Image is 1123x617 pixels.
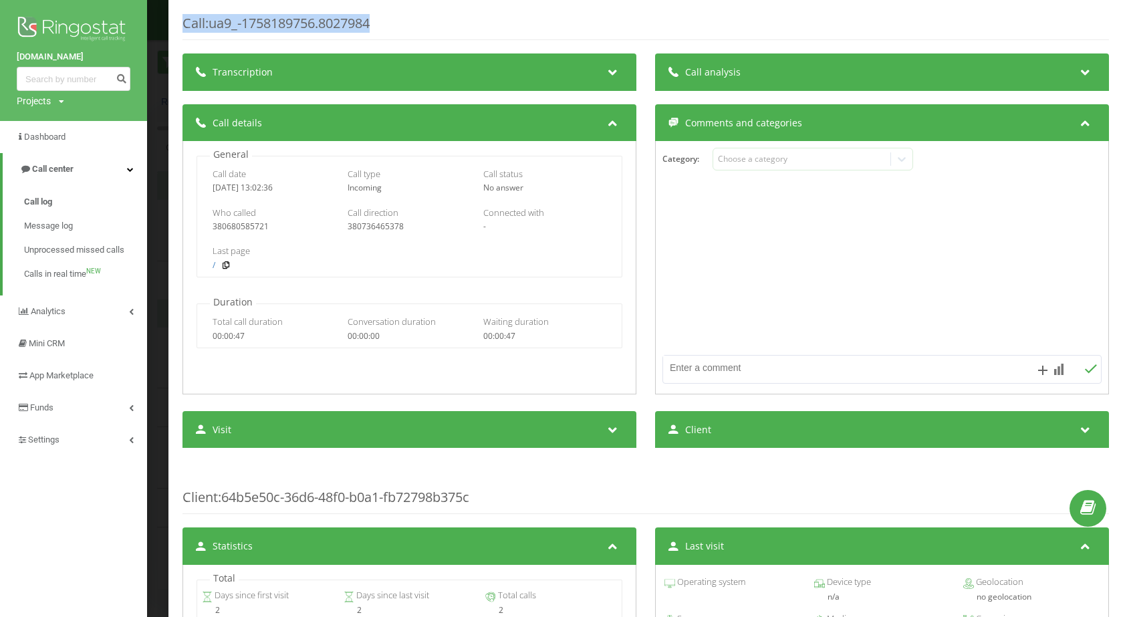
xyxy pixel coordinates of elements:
[24,262,147,286] a: Calls in real timeNEW
[675,576,745,589] span: Operating system
[24,214,147,238] a: Message log
[17,94,51,108] div: Projects
[210,148,252,161] p: General
[344,606,475,615] div: 2
[213,539,253,553] span: Statistics
[17,67,130,91] input: Search by number
[182,14,1109,40] div: Call : ua9_-1758189756.8027984
[32,164,74,174] span: Call center
[213,316,283,328] span: Total call duration
[348,182,382,193] span: Incoming
[348,207,398,219] span: Call direction
[213,423,231,437] span: Visit
[182,461,1109,514] div: : 64b5e50c-36d6-48f0-b0a1-fb72798b375c
[24,238,147,262] a: Unprocessed missed calls
[483,207,544,219] span: Connected with
[31,306,66,316] span: Analytics
[210,295,256,309] p: Duration
[30,402,53,412] span: Funds
[662,154,713,164] h4: Category :
[483,222,607,231] div: -
[202,606,334,615] div: 2
[24,190,147,214] a: Call log
[24,243,124,257] span: Unprocessed missed calls
[213,222,336,231] div: 380680585721
[483,316,549,328] span: Waiting duration
[348,168,380,180] span: Call type
[685,66,741,79] span: Call analysis
[718,154,885,164] div: Choose a category
[485,606,617,615] div: 2
[974,576,1023,589] span: Geolocation
[483,168,523,180] span: Call status
[24,195,52,209] span: Call log
[24,132,66,142] span: Dashboard
[213,183,336,193] div: [DATE] 13:02:36
[685,116,802,130] span: Comments and categories
[685,423,711,437] span: Client
[213,332,336,341] div: 00:00:47
[685,539,724,553] span: Last visit
[483,182,523,193] span: No answer
[348,222,471,231] div: 380736465378
[348,332,471,341] div: 00:00:00
[213,245,250,257] span: Last page
[483,332,607,341] div: 00:00:47
[210,572,239,585] p: Total
[17,13,130,47] img: Ringostat logo
[213,168,246,180] span: Call date
[24,267,86,281] span: Calls in real time
[29,338,65,348] span: Mini CRM
[825,576,871,589] span: Device type
[213,116,262,130] span: Call details
[29,370,94,380] span: App Marketplace
[496,589,536,602] span: Total calls
[963,592,1100,602] div: no geolocation
[3,153,147,185] a: Call center
[24,219,73,233] span: Message log
[28,435,59,445] span: Settings
[182,488,218,506] span: Client
[213,66,273,79] span: Transcription
[354,589,429,602] span: Days since last visit
[213,261,215,270] a: /
[213,589,289,602] span: Days since first visit
[17,50,130,64] a: [DOMAIN_NAME]
[814,592,951,602] div: n/a
[348,316,436,328] span: Conversation duration
[213,207,256,219] span: Who called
